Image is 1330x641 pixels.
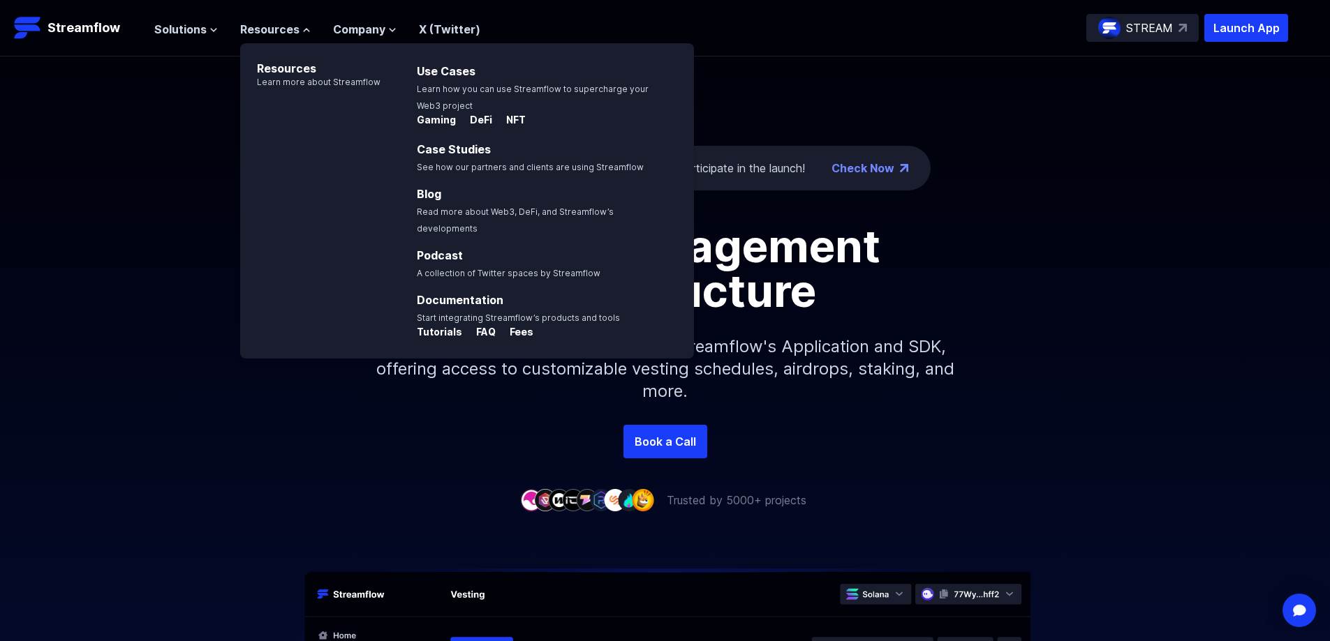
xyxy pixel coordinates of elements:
[417,162,644,172] span: See how our partners and clients are using Streamflow
[240,21,300,38] span: Resources
[498,326,533,340] a: Fees
[417,293,503,307] a: Documentation
[333,21,397,38] button: Company
[465,325,496,339] p: FAQ
[576,489,598,511] img: company-5
[562,489,584,511] img: company-4
[417,64,475,78] a: Use Cases
[832,160,894,176] a: Check Now
[417,142,491,156] a: Case Studies
[495,114,526,128] a: NFT
[419,22,480,36] a: X (Twitter)
[14,14,140,42] a: Streamflow
[47,18,120,38] p: Streamflow
[417,187,441,201] a: Blog
[459,113,492,127] p: DeFi
[623,425,707,458] a: Book a Call
[1086,14,1199,42] a: STREAM
[417,113,456,127] p: Gaming
[1178,24,1187,32] img: top-right-arrow.svg
[1126,20,1173,36] p: STREAM
[667,492,806,508] p: Trusted by 5000+ projects
[417,312,620,323] span: Start integrating Streamflow’s products and tools
[417,326,465,340] a: Tutorials
[417,84,649,111] span: Learn how you can use Streamflow to supercharge your Web3 project
[1204,14,1288,42] button: Launch App
[465,326,498,340] a: FAQ
[154,21,207,38] span: Solutions
[417,268,600,278] span: A collection of Twitter spaces by Streamflow
[1098,17,1121,39] img: streamflow-logo-circle.png
[333,21,385,38] span: Company
[417,248,463,262] a: Podcast
[240,43,380,77] p: Resources
[498,325,533,339] p: Fees
[632,489,654,511] img: company-9
[459,114,495,128] a: DeFi
[548,489,570,511] img: company-3
[604,489,626,511] img: company-7
[520,489,542,511] img: company-1
[900,164,908,172] img: top-right-arrow.png
[417,206,614,234] span: Read more about Web3, DeFi, and Streamflow’s developments
[365,313,966,425] p: Simplify your token distribution with Streamflow's Application and SDK, offering access to custom...
[1283,594,1316,627] div: Open Intercom Messenger
[590,489,612,511] img: company-6
[534,489,556,511] img: company-2
[154,21,218,38] button: Solutions
[618,489,640,511] img: company-8
[495,113,526,127] p: NFT
[240,21,311,38] button: Resources
[417,325,462,339] p: Tutorials
[417,114,459,128] a: Gaming
[14,14,42,42] img: Streamflow Logo
[240,77,380,88] p: Learn more about Streamflow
